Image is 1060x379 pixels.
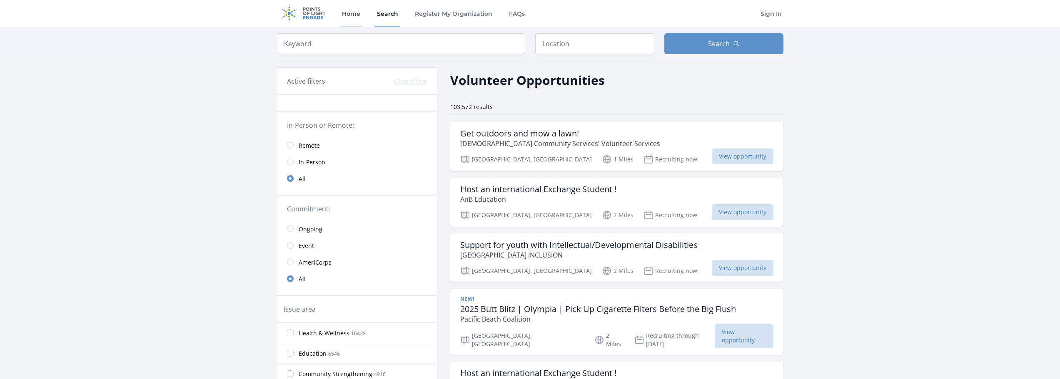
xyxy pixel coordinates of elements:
span: Ongoing [299,225,322,233]
legend: Issue area [284,304,316,314]
span: 4916 [374,371,386,378]
span: New! [460,296,474,302]
p: [GEOGRAPHIC_DATA], [GEOGRAPHIC_DATA] [460,210,592,220]
h3: Support for youth with Intellectual/Developmental Disabilities [460,240,698,250]
span: Education [299,349,327,358]
span: AmeriCorps [299,258,332,267]
span: View opportunity [712,149,773,164]
button: Clear filters [395,77,427,86]
p: 2 Miles [602,266,634,276]
a: New! 2025 Butt Blitz | Olympia | Pick Up Cigarette Filters Before the Big Flush Pacific Beach Coa... [450,289,783,355]
p: Recruiting now [643,266,697,276]
p: [GEOGRAPHIC_DATA], [GEOGRAPHIC_DATA] [460,266,592,276]
p: Recruiting through [DATE] [634,332,715,348]
span: 103,572 results [450,103,493,111]
a: AmeriCorps [277,254,437,270]
a: Support for youth with Intellectual/Developmental Disabilities [GEOGRAPHIC_DATA] INCLUSION [GEOGR... [450,233,783,282]
p: AnB Education [460,194,616,204]
a: Remote [277,137,437,154]
input: Education 6546 [287,350,294,357]
h3: Host an international Exchange Student ! [460,368,616,378]
span: Health & Wellness [299,329,349,337]
p: 1 Miles [602,154,634,164]
legend: Commitment: [287,204,427,214]
h3: Host an international Exchange Student ! [460,184,616,194]
span: Remote [299,141,320,150]
span: View opportunity [712,204,773,220]
a: All [277,170,437,187]
p: Recruiting now [643,154,697,164]
a: Event [277,237,437,254]
span: View opportunity [715,324,773,348]
input: Location [535,33,654,54]
span: Event [299,242,314,250]
p: [GEOGRAPHIC_DATA] INCLUSION [460,250,698,260]
a: Ongoing [277,220,437,237]
span: Community Strengthening [299,370,372,378]
h3: 2025 Butt Blitz | Olympia | Pick Up Cigarette Filters Before the Big Flush [460,304,736,314]
p: [GEOGRAPHIC_DATA], [GEOGRAPHIC_DATA] [460,154,592,164]
a: All [277,270,437,287]
input: Community Strengthening 4916 [287,370,294,377]
span: All [299,175,306,183]
p: Recruiting now [643,210,697,220]
a: Get outdoors and mow a lawn! [DEMOGRAPHIC_DATA] Community Services' Volunteer Services [GEOGRAPHI... [450,122,783,171]
input: Keyword [277,33,525,54]
span: View opportunity [712,260,773,276]
h3: Active filters [287,76,325,86]
span: All [299,275,306,283]
h2: Volunteer Opportunities [450,71,605,89]
span: In-Person [299,158,325,166]
button: Search [664,33,783,54]
p: Pacific Beach Coalition [460,314,736,324]
p: 2 Miles [602,210,634,220]
span: 16428 [351,330,366,337]
h3: Get outdoors and mow a lawn! [460,129,660,139]
span: 6546 [328,350,340,357]
legend: In-Person or Remote: [287,120,427,130]
p: 2 Miles [594,332,624,348]
p: [DEMOGRAPHIC_DATA] Community Services' Volunteer Services [460,139,660,149]
input: Health & Wellness 16428 [287,329,294,336]
span: Search [708,39,730,49]
p: [GEOGRAPHIC_DATA], [GEOGRAPHIC_DATA] [460,332,585,348]
a: Host an international Exchange Student ! AnB Education [GEOGRAPHIC_DATA], [GEOGRAPHIC_DATA] 2 Mil... [450,178,783,227]
a: In-Person [277,154,437,170]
